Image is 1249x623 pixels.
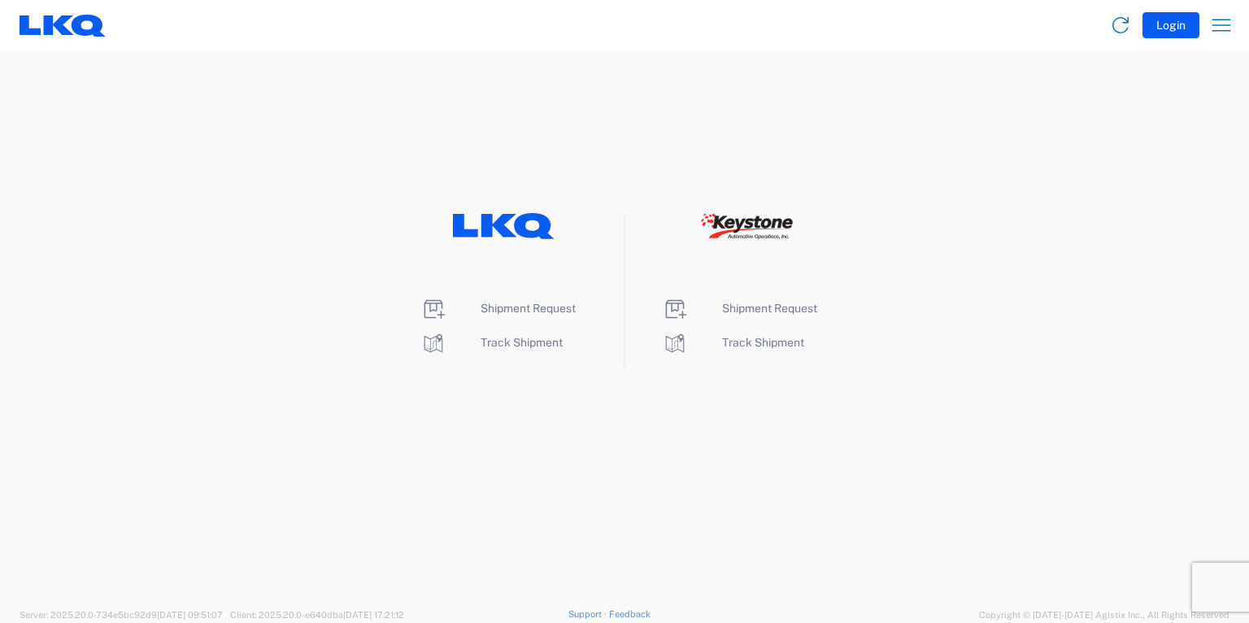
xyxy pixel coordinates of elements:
a: Track Shipment [662,336,804,349]
a: Track Shipment [420,336,563,349]
span: Track Shipment [722,336,804,349]
a: Shipment Request [420,302,576,315]
a: Shipment Request [662,302,817,315]
span: Shipment Request [722,302,817,315]
span: Server: 2025.20.0-734e5bc92d9 [20,610,223,620]
span: [DATE] 09:51:07 [157,610,223,620]
a: Support [568,609,609,619]
span: Shipment Request [481,302,576,315]
span: [DATE] 17:21:12 [343,610,404,620]
span: Track Shipment [481,336,563,349]
a: Feedback [609,609,651,619]
button: Login [1142,12,1199,38]
span: Client: 2025.20.0-e640dba [230,610,404,620]
span: Copyright © [DATE]-[DATE] Agistix Inc., All Rights Reserved [979,608,1229,622]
